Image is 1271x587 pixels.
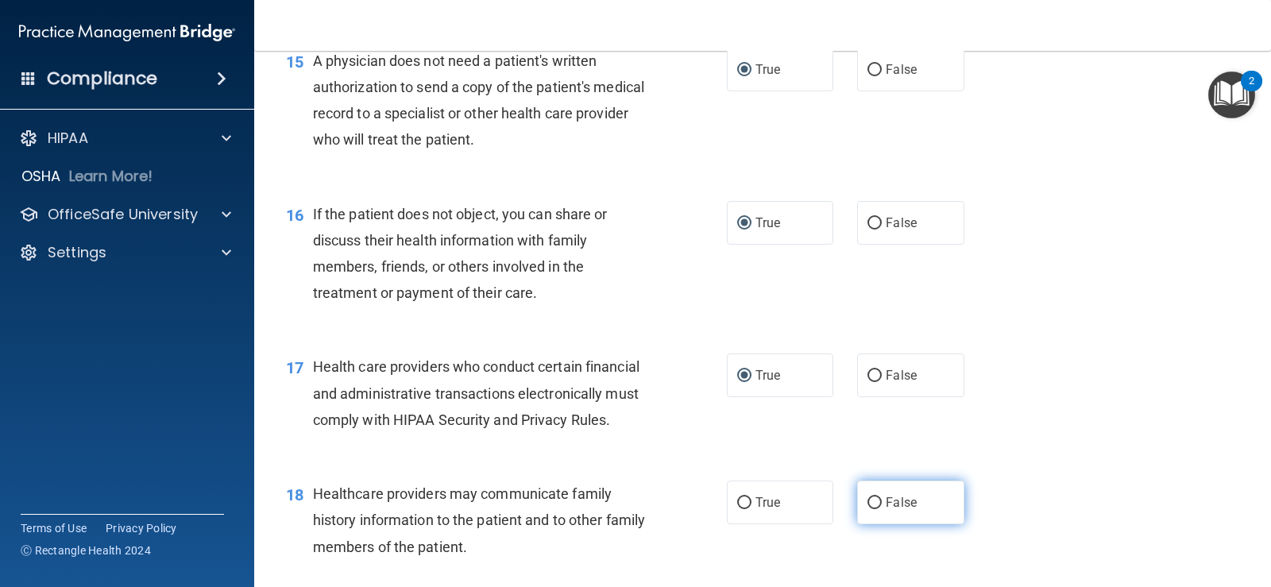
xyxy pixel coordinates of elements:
a: HIPAA [19,129,231,148]
input: True [737,370,751,382]
input: True [737,64,751,76]
h4: Compliance [47,68,157,90]
span: False [886,62,917,77]
input: False [867,64,882,76]
a: Settings [19,243,231,262]
p: Settings [48,243,106,262]
span: 16 [286,206,303,225]
a: Privacy Policy [106,520,177,536]
input: False [867,497,882,509]
a: Terms of Use [21,520,87,536]
input: True [737,218,751,230]
span: 18 [286,485,303,504]
span: 17 [286,358,303,377]
p: OSHA [21,167,61,186]
input: False [867,370,882,382]
span: A physician does not need a patient's written authorization to send a copy of the patient's medic... [313,52,644,149]
div: 2 [1249,81,1254,102]
input: False [867,218,882,230]
p: Learn More! [69,167,153,186]
span: Healthcare providers may communicate family history information to the patient and to other famil... [313,485,645,554]
span: True [755,215,780,230]
p: HIPAA [48,129,88,148]
span: Health care providers who conduct certain financial and administrative transactions electronicall... [313,358,639,427]
span: 15 [286,52,303,71]
span: True [755,62,780,77]
button: Open Resource Center, 2 new notifications [1208,71,1255,118]
input: True [737,497,751,509]
p: OfficeSafe University [48,205,198,224]
span: If the patient does not object, you can share or discuss their health information with family mem... [313,206,608,302]
span: Ⓒ Rectangle Health 2024 [21,543,151,558]
span: True [755,368,780,383]
a: OfficeSafe University [19,205,231,224]
span: False [886,368,917,383]
span: True [755,495,780,510]
span: False [886,495,917,510]
span: False [886,215,917,230]
img: PMB logo [19,17,235,48]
